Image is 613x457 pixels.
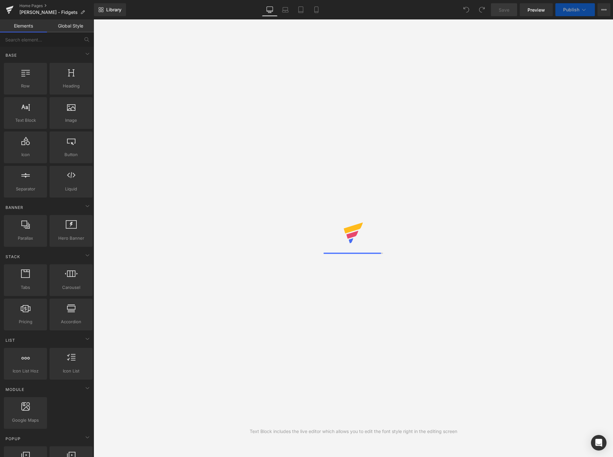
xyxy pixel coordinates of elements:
span: Stack [5,254,21,260]
span: Carousel [51,284,91,291]
a: Laptop [278,3,293,16]
span: Button [51,151,91,158]
span: Text Block [6,117,45,124]
span: [PERSON_NAME] - Fidgets [19,10,78,15]
span: Hero Banner [51,235,91,242]
span: Parallax [6,235,45,242]
span: Icon List [51,368,91,374]
div: Open Intercom Messenger [591,435,607,451]
button: Undo [460,3,473,16]
a: Home Pages [19,3,94,8]
span: Pricing [6,318,45,325]
span: Tabs [6,284,45,291]
span: Popup [5,436,21,442]
span: Icon [6,151,45,158]
span: Google Maps [6,417,45,424]
span: Publish [563,7,579,12]
a: Desktop [262,3,278,16]
a: Preview [520,3,553,16]
span: Row [6,83,45,89]
span: Separator [6,186,45,192]
span: List [5,337,16,343]
a: Tablet [293,3,309,16]
span: Image [51,117,91,124]
span: Preview [528,6,545,13]
span: Icon List Hoz [6,368,45,374]
span: Module [5,386,25,393]
span: Save [499,6,509,13]
button: Redo [475,3,488,16]
a: New Library [94,3,126,16]
a: Global Style [47,19,94,32]
button: More [597,3,610,16]
span: Banner [5,204,24,211]
span: Accordion [51,318,91,325]
button: Publish [555,3,595,16]
a: Mobile [309,3,324,16]
span: Base [5,52,17,58]
span: Liquid [51,186,91,192]
span: Heading [51,83,91,89]
span: Library [106,7,121,13]
div: Text Block includes the live editor which allows you to edit the font style right in the editing ... [250,428,457,435]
